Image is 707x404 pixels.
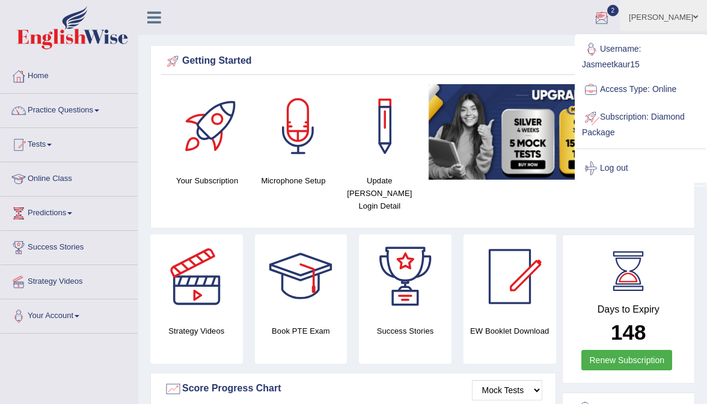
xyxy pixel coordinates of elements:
[359,325,451,337] h4: Success Stories
[150,325,243,337] h4: Strategy Videos
[255,325,347,337] h4: Book PTE Exam
[576,304,682,315] h4: Days to Expiry
[576,35,706,76] a: Username: Jasmeetkaur15
[1,197,138,227] a: Predictions
[1,231,138,261] a: Success Stories
[464,325,556,337] h4: EW Booklet Download
[164,380,542,398] div: Score Progress Chart
[164,52,681,70] div: Getting Started
[1,162,138,192] a: Online Class
[429,84,675,180] img: small5.jpg
[1,94,138,124] a: Practice Questions
[581,350,672,370] a: Renew Subscription
[343,174,417,212] h4: Update [PERSON_NAME] Login Detail
[576,103,706,144] a: Subscription: Diamond Package
[170,174,244,187] h4: Your Subscription
[611,320,646,344] b: 148
[607,5,619,16] span: 2
[1,60,138,90] a: Home
[1,128,138,158] a: Tests
[576,76,706,103] a: Access Type: Online
[1,299,138,329] a: Your Account
[256,174,330,187] h4: Microphone Setup
[576,155,706,182] a: Log out
[1,265,138,295] a: Strategy Videos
